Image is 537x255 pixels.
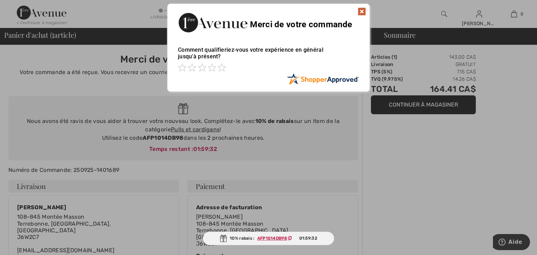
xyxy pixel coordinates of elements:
[220,235,227,242] img: Gift.svg
[203,232,334,245] div: 10% rabais :
[250,20,352,29] span: Merci de votre commande
[257,236,287,241] ins: AFP1014DB98
[178,11,248,34] img: Merci de votre commande
[358,7,366,16] img: x
[15,5,29,11] span: Aide
[299,235,317,241] span: 01:59:32
[178,39,359,73] div: Comment qualifieriez-vous votre expérience en général jusqu'à présent?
